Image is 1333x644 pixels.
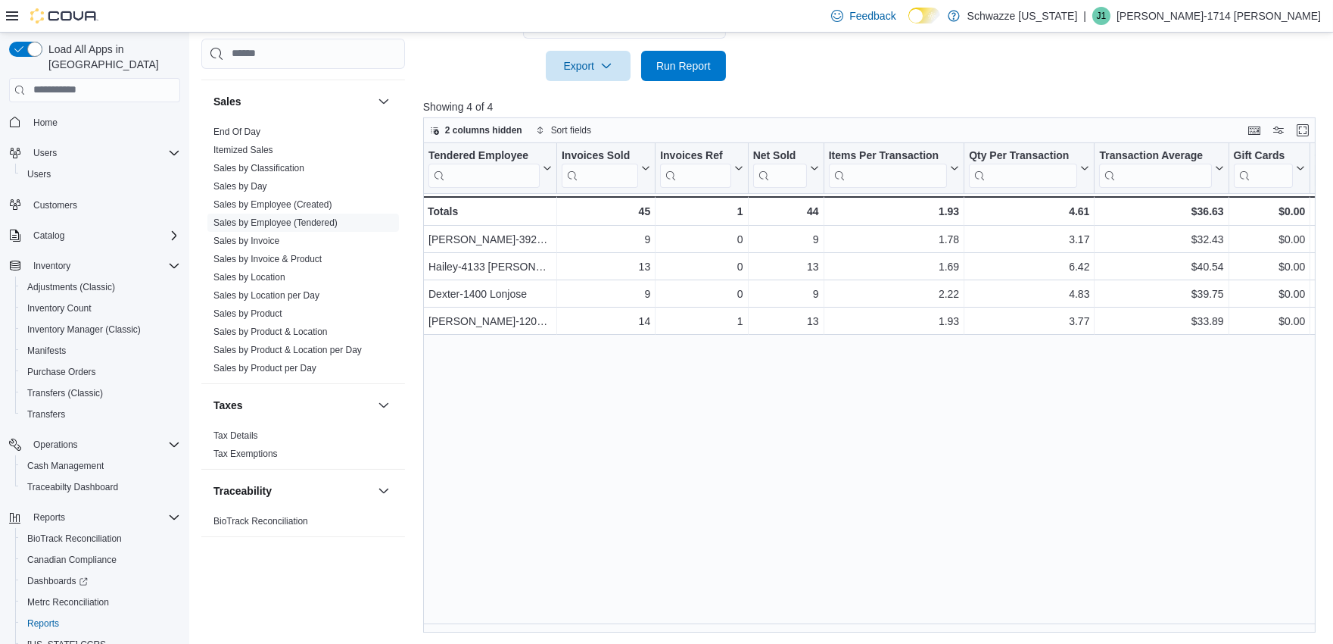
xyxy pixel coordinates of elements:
[1083,7,1086,25] p: |
[15,340,186,361] button: Manifests
[213,308,282,318] a: Sales by Product
[1233,148,1305,187] button: Gift Cards
[21,363,102,381] a: Purchase Orders
[27,114,64,132] a: Home
[21,384,180,402] span: Transfers (Classic)
[969,285,1089,303] div: 4.83
[828,312,959,330] div: 1.93
[969,148,1089,187] button: Qty Per Transaction
[969,258,1089,276] div: 6.42
[562,285,650,303] div: 9
[42,42,180,72] span: Load All Apps in [GEOGRAPHIC_DATA]
[660,202,743,220] div: 1
[828,202,959,220] div: 1.93
[908,8,940,23] input: Dark Mode
[27,302,92,314] span: Inventory Count
[21,405,180,424] span: Transfers
[1233,285,1305,303] div: $0.00
[428,285,552,303] div: Dexter-1400 Lonjose
[213,483,372,498] button: Traceability
[1099,285,1223,303] div: $39.75
[213,397,243,412] h3: Taxes
[15,592,186,613] button: Metrc Reconciliation
[752,285,818,303] div: 9
[213,180,267,192] span: Sales by Day
[213,289,319,301] span: Sales by Location per Day
[828,148,947,187] div: Items Per Transaction
[424,121,528,139] button: 2 columns hidden
[213,143,273,155] span: Itemized Sales
[213,429,258,441] span: Tax Details
[213,343,362,355] span: Sales by Product & Location per Day
[967,7,1078,25] p: Schwazze [US_STATE]
[213,252,322,264] span: Sales by Invoice & Product
[15,164,186,185] button: Users
[15,298,186,319] button: Inventory Count
[660,312,743,330] div: 1
[15,549,186,571] button: Canadian Compliance
[969,148,1077,163] div: Qty Per Transaction
[530,121,597,139] button: Sort fields
[15,528,186,549] button: BioTrack Reconciliation
[27,324,141,336] span: Inventory Manager (Classic)
[969,148,1077,187] div: Qty Per Transaction
[27,387,103,399] span: Transfers (Classic)
[33,199,77,211] span: Customers
[27,366,96,378] span: Purchase Orders
[27,617,59,630] span: Reports
[27,113,180,132] span: Home
[3,507,186,528] button: Reports
[660,148,730,187] div: Invoices Ref
[27,460,104,472] span: Cash Management
[428,312,552,330] div: [PERSON_NAME]-1208 [PERSON_NAME]
[828,148,959,187] button: Items Per Transaction
[3,194,186,216] button: Customers
[375,395,393,414] button: Taxes
[27,144,63,162] button: Users
[213,216,338,228] span: Sales by Employee (Tendered)
[660,285,743,303] div: 0
[752,230,818,249] div: 9
[21,363,180,381] span: Purchase Orders
[1099,312,1223,330] div: $33.89
[1233,258,1305,276] div: $0.00
[213,344,362,355] a: Sales by Product & Location per Day
[1233,230,1305,249] div: $0.00
[546,51,631,81] button: Export
[27,533,122,545] span: BioTrack Reconciliation
[213,514,308,527] span: BioTrack Reconciliation
[21,457,180,475] span: Cash Management
[15,477,186,498] button: Traceabilty Dashboard
[27,508,180,527] span: Reports
[3,142,186,164] button: Users
[562,312,650,330] div: 14
[428,202,552,220] div: Totals
[562,202,650,220] div: 45
[969,312,1089,330] div: 3.77
[27,508,71,527] button: Reports
[555,51,621,81] span: Export
[562,148,638,163] div: Invoices Sold
[27,144,180,162] span: Users
[21,478,124,496] a: Traceabilty Dashboard
[1233,202,1305,220] div: $0.00
[27,481,118,493] span: Traceabilty Dashboard
[828,230,959,249] div: 1.78
[752,148,818,187] button: Net Sold
[660,258,743,276] div: 0
[1233,312,1305,330] div: $0.00
[27,596,109,608] span: Metrc Reconciliation
[1099,258,1223,276] div: $40.54
[21,165,57,183] a: Users
[660,230,743,249] div: 0
[3,225,186,246] button: Catalog
[33,117,58,129] span: Home
[213,397,372,412] button: Taxes
[213,161,304,174] span: Sales by Classification
[15,571,186,592] a: Dashboards
[21,342,180,360] span: Manifests
[213,270,285,283] span: Sales by Location
[428,258,552,276] div: Hailey-4133 [PERSON_NAME]
[213,253,322,264] a: Sales by Invoice & Product
[21,572,94,590] a: Dashboards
